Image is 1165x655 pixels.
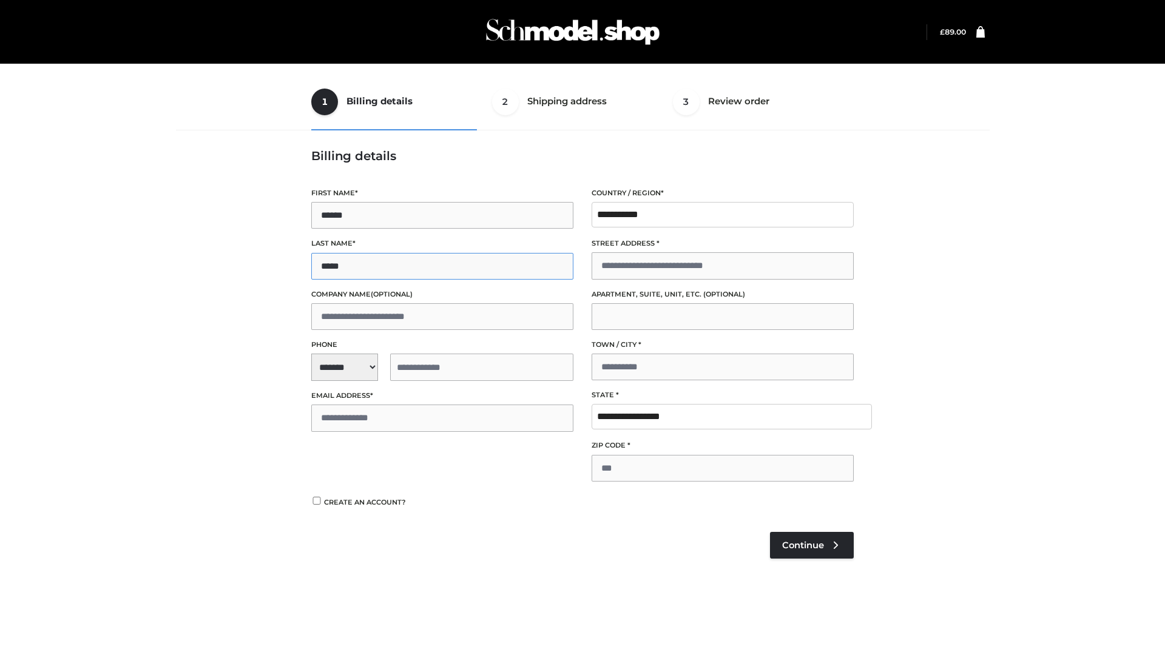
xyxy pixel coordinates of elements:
a: £89.00 [940,27,966,36]
a: Continue [770,532,854,559]
label: Email address [311,390,573,401]
input: Create an account? [311,497,322,505]
label: Last name [311,238,573,249]
label: Street address [592,238,854,249]
label: Apartment, suite, unit, etc. [592,289,854,300]
span: (optional) [371,290,413,298]
bdi: 89.00 [940,27,966,36]
label: Phone [311,339,573,351]
label: First name [311,187,573,199]
span: Continue [782,540,824,551]
label: State [592,389,854,401]
span: £ [940,27,945,36]
h3: Billing details [311,149,854,163]
img: Schmodel Admin 964 [482,8,664,56]
span: Create an account? [324,498,406,506]
span: (optional) [703,290,745,298]
label: ZIP Code [592,440,854,451]
label: Company name [311,289,573,300]
label: Town / City [592,339,854,351]
label: Country / Region [592,187,854,199]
